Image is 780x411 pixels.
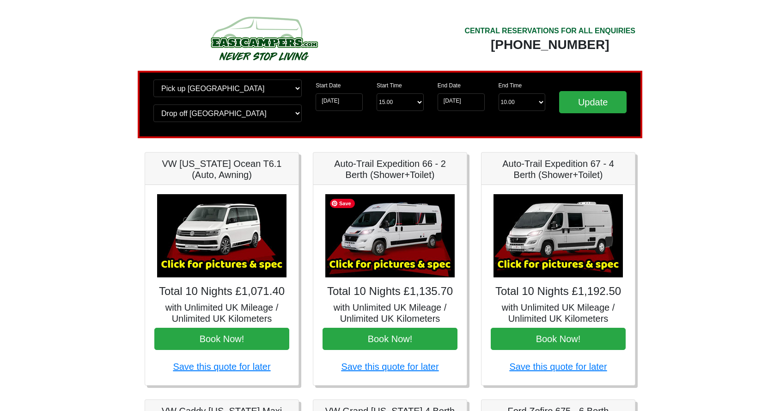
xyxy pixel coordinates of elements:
h4: Total 10 Nights £1,071.40 [154,285,289,298]
h5: Auto-Trail Expedition 67 - 4 Berth (Shower+Toilet) [491,158,626,180]
button: Book Now! [323,328,457,350]
h5: VW [US_STATE] Ocean T6.1 (Auto, Awning) [154,158,289,180]
h5: with Unlimited UK Mileage / Unlimited UK Kilometers [491,302,626,324]
label: Start Date [316,81,341,90]
label: End Date [438,81,461,90]
h5: Auto-Trail Expedition 66 - 2 Berth (Shower+Toilet) [323,158,457,180]
div: [PHONE_NUMBER] [464,37,635,53]
label: Start Time [377,81,402,90]
input: Return Date [438,93,485,111]
a: Save this quote for later [341,362,439,372]
a: Save this quote for later [509,362,607,372]
button: Book Now! [154,328,289,350]
span: Save [330,199,355,208]
h4: Total 10 Nights £1,192.50 [491,285,626,298]
img: campers-checkout-logo.png [176,13,352,64]
button: Book Now! [491,328,626,350]
img: VW California Ocean T6.1 (Auto, Awning) [157,194,286,277]
h5: with Unlimited UK Mileage / Unlimited UK Kilometers [154,302,289,324]
h5: with Unlimited UK Mileage / Unlimited UK Kilometers [323,302,457,324]
label: End Time [499,81,522,90]
h4: Total 10 Nights £1,135.70 [323,285,457,298]
input: Start Date [316,93,363,111]
img: Auto-Trail Expedition 66 - 2 Berth (Shower+Toilet) [325,194,455,277]
div: CENTRAL RESERVATIONS FOR ALL ENQUIRIES [464,25,635,37]
a: Save this quote for later [173,362,270,372]
img: Auto-Trail Expedition 67 - 4 Berth (Shower+Toilet) [494,194,623,277]
input: Update [559,91,627,113]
